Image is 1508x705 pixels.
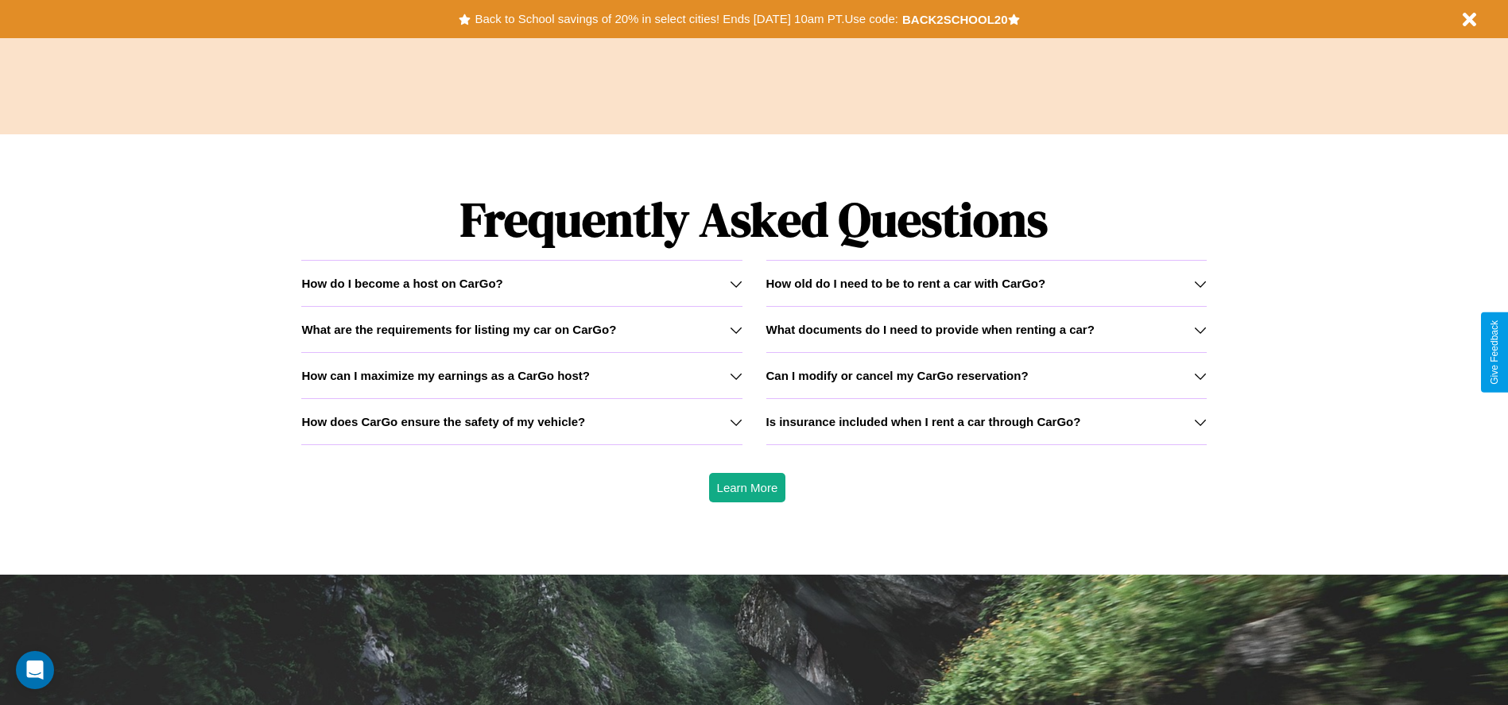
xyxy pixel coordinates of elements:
[766,369,1029,382] h3: Can I modify or cancel my CarGo reservation?
[902,13,1008,26] b: BACK2SCHOOL20
[709,473,786,502] button: Learn More
[1489,320,1500,385] div: Give Feedback
[301,323,616,336] h3: What are the requirements for listing my car on CarGo?
[16,651,54,689] div: Open Intercom Messenger
[301,277,502,290] h3: How do I become a host on CarGo?
[301,369,590,382] h3: How can I maximize my earnings as a CarGo host?
[766,277,1046,290] h3: How old do I need to be to rent a car with CarGo?
[766,415,1081,428] h3: Is insurance included when I rent a car through CarGo?
[471,8,901,30] button: Back to School savings of 20% in select cities! Ends [DATE] 10am PT.Use code:
[766,323,1095,336] h3: What documents do I need to provide when renting a car?
[301,415,585,428] h3: How does CarGo ensure the safety of my vehicle?
[301,179,1206,260] h1: Frequently Asked Questions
